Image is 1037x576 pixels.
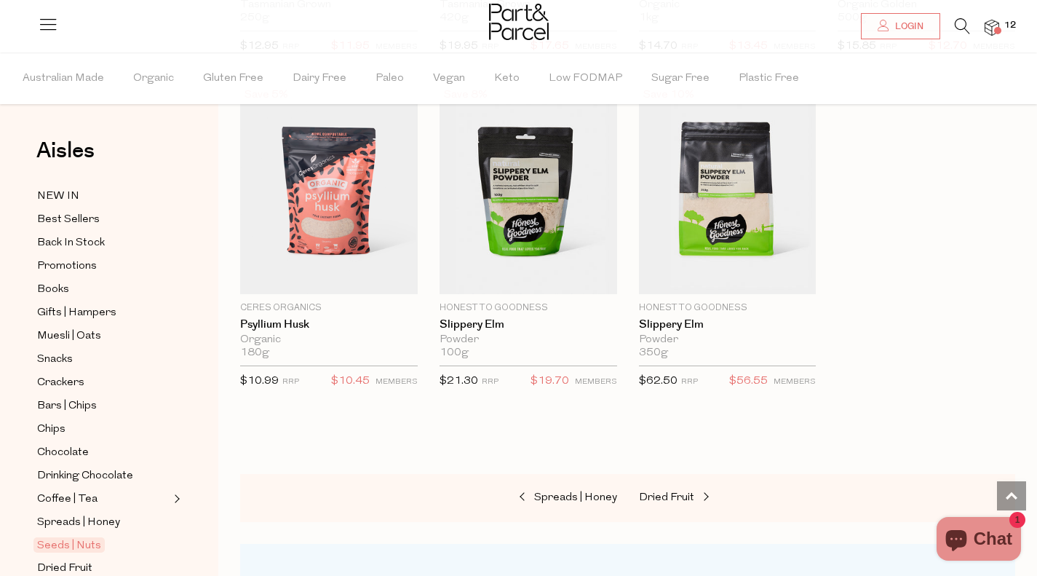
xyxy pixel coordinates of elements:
[489,4,549,40] img: Part&Parcel
[37,467,133,485] span: Drinking Chocolate
[37,187,170,205] a: NEW IN
[240,334,418,347] div: Organic
[549,53,622,104] span: Low FODMAP
[331,372,370,391] span: $10.45
[37,491,98,508] span: Coffee | Tea
[37,210,170,229] a: Best Sellers
[1001,19,1020,32] span: 12
[37,421,65,438] span: Chips
[639,489,784,508] a: Dried Fruit
[639,318,817,331] a: Slippery Elm
[891,20,923,33] span: Login
[37,537,170,554] a: Seeds | Nuts
[440,301,617,315] p: Honest to Goodness
[240,85,418,295] img: Psyllium Husk
[729,372,768,391] span: $56.55
[37,351,73,368] span: Snacks
[433,53,465,104] span: Vegan
[575,378,617,386] small: MEMBERS
[37,257,170,275] a: Promotions
[240,301,418,315] p: Ceres Organics
[37,234,170,252] a: Back In Stock
[240,347,269,360] span: 180g
[37,280,170,299] a: Books
[203,53,263,104] span: Gluten Free
[472,489,617,508] a: Spreads | Honey
[440,334,617,347] div: Powder
[37,327,170,345] a: Muesli | Oats
[440,347,469,360] span: 100g
[482,378,498,386] small: RRP
[37,211,100,229] span: Best Sellers
[37,258,97,275] span: Promotions
[37,397,170,415] a: Bars | Chips
[37,374,170,392] a: Crackers
[639,85,817,295] img: Slippery Elm
[37,444,89,462] span: Chocolate
[639,347,668,360] span: 350g
[534,492,617,503] span: Spreads | Honey
[774,378,816,386] small: MEMBERS
[376,378,418,386] small: MEMBERS
[37,467,170,485] a: Drinking Chocolate
[37,304,170,322] a: Gifts | Hampers
[133,53,174,104] span: Organic
[37,328,101,345] span: Muesli | Oats
[23,53,104,104] span: Australian Made
[170,490,180,508] button: Expand/Collapse Coffee | Tea
[37,374,84,392] span: Crackers
[37,514,120,532] span: Spreads | Honey
[240,318,418,331] a: Psyllium Husk
[440,318,617,331] a: Slippery Elm
[440,85,617,295] img: Slippery Elm
[37,234,105,252] span: Back In Stock
[37,443,170,462] a: Chocolate
[376,53,404,104] span: Paleo
[639,492,694,503] span: Dried Fruit
[37,513,170,532] a: Spreads | Honey
[36,135,95,167] span: Aisles
[37,281,69,299] span: Books
[37,420,170,438] a: Chips
[37,398,97,415] span: Bars | Chips
[681,378,698,386] small: RRP
[639,301,817,315] p: Honest to Goodness
[932,517,1025,564] inbox-online-store-chat: Shopify online store chat
[739,53,799,104] span: Plastic Free
[651,53,710,104] span: Sugar Free
[293,53,346,104] span: Dairy Free
[37,350,170,368] a: Snacks
[494,53,520,104] span: Keto
[37,304,116,322] span: Gifts | Hampers
[861,13,940,39] a: Login
[240,376,279,387] span: $10.99
[531,372,569,391] span: $19.70
[33,537,105,553] span: Seeds | Nuts
[36,140,95,176] a: Aisles
[639,376,678,387] span: $62.50
[37,188,79,205] span: NEW IN
[639,334,817,347] div: Powder
[37,490,170,508] a: Coffee | Tea
[282,378,299,386] small: RRP
[440,376,478,387] span: $21.30
[985,20,999,35] a: 12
